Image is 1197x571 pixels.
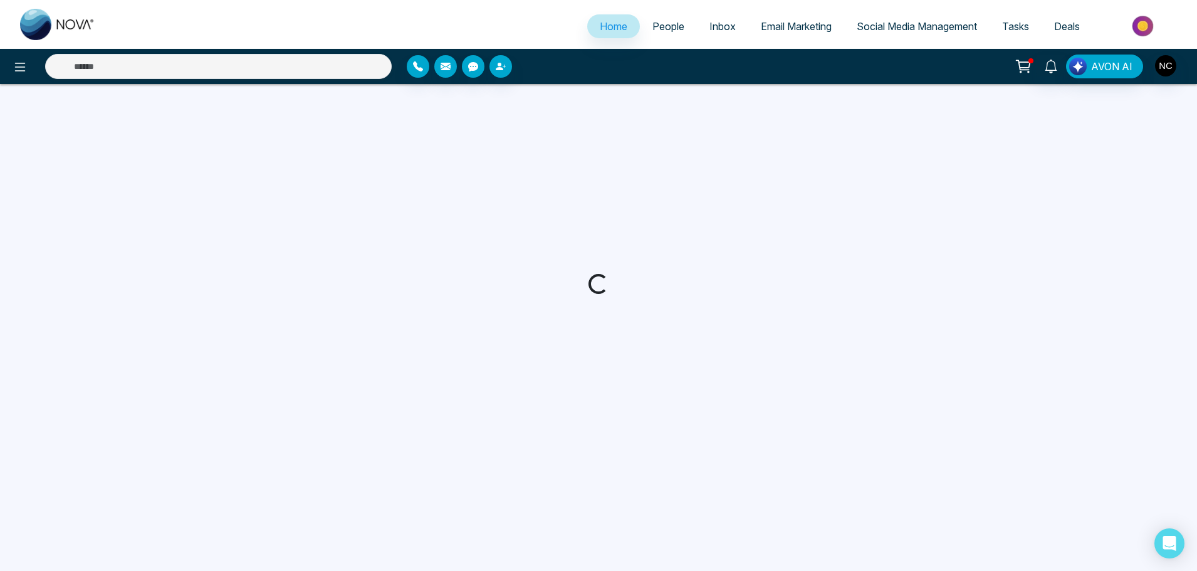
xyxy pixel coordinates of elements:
a: Email Marketing [748,14,844,38]
span: Tasks [1002,20,1029,33]
a: Tasks [990,14,1042,38]
a: Deals [1042,14,1092,38]
a: Social Media Management [844,14,990,38]
span: AVON AI [1091,59,1132,74]
img: Lead Flow [1069,58,1087,75]
span: Email Marketing [761,20,832,33]
img: User Avatar [1155,55,1176,76]
a: People [640,14,697,38]
span: Inbox [709,20,736,33]
img: Nova CRM Logo [20,9,95,40]
span: Social Media Management [857,20,977,33]
span: People [652,20,684,33]
a: Home [587,14,640,38]
div: Open Intercom Messenger [1154,528,1184,558]
span: Deals [1054,20,1080,33]
a: Inbox [697,14,748,38]
span: Home [600,20,627,33]
button: AVON AI [1066,55,1143,78]
img: Market-place.gif [1099,12,1189,40]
